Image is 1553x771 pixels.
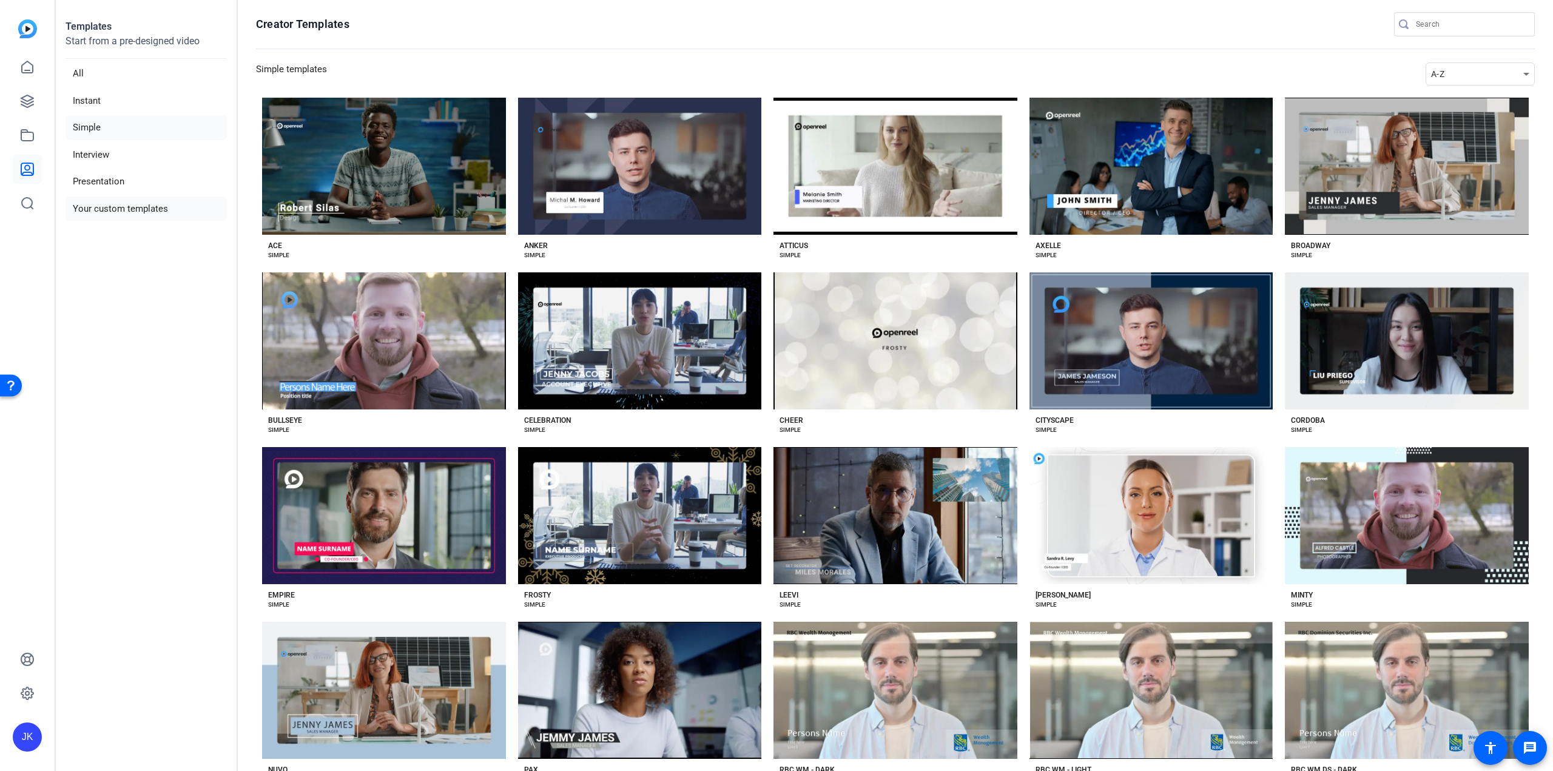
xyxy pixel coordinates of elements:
[1291,416,1325,425] div: CORDOBA
[66,21,112,32] strong: Templates
[268,416,302,425] div: BULLSEYE
[773,622,1017,759] button: Template image
[1036,416,1074,425] div: CITYSCAPE
[1029,272,1273,409] button: Template image
[780,241,808,251] div: ATTICUS
[66,143,227,167] li: Interview
[268,590,295,600] div: EMPIRE
[773,98,1017,235] button: Template image
[1036,241,1061,251] div: AXELLE
[66,61,227,86] li: All
[780,600,801,610] div: SIMPLE
[773,447,1017,584] button: Template image
[1036,251,1057,260] div: SIMPLE
[262,272,506,409] button: Template image
[780,416,803,425] div: CHEER
[268,425,289,435] div: SIMPLE
[524,590,551,600] div: FROSTY
[1029,622,1273,759] button: Template image
[1483,741,1498,755] mat-icon: accessibility
[518,622,762,759] button: Template image
[1291,241,1330,251] div: BROADWAY
[1029,98,1273,235] button: Template image
[262,98,506,235] button: Template image
[66,115,227,140] li: Simple
[66,34,227,59] p: Start from a pre-designed video
[1285,98,1529,235] button: Template image
[66,169,227,194] li: Presentation
[524,241,548,251] div: ANKER
[1285,272,1529,409] button: Template image
[268,600,289,610] div: SIMPLE
[1036,590,1091,600] div: [PERSON_NAME]
[262,622,506,759] button: Template image
[1285,622,1529,759] button: Template image
[1036,600,1057,610] div: SIMPLE
[524,600,545,610] div: SIMPLE
[780,251,801,260] div: SIMPLE
[262,447,506,584] button: Template image
[524,251,545,260] div: SIMPLE
[1029,447,1273,584] button: Template image
[256,62,327,86] h3: Simple templates
[780,590,798,600] div: LEEVI
[1036,425,1057,435] div: SIMPLE
[518,272,762,409] button: Template image
[1291,425,1312,435] div: SIMPLE
[66,197,227,221] li: Your custom templates
[268,241,282,251] div: ACE
[1291,600,1312,610] div: SIMPLE
[524,416,571,425] div: CELEBRATION
[1285,447,1529,584] button: Template image
[1291,251,1312,260] div: SIMPLE
[1416,17,1525,32] input: Search
[268,251,289,260] div: SIMPLE
[1431,69,1444,79] span: A-Z
[773,272,1017,409] button: Template image
[13,722,42,752] div: JK
[518,447,762,584] button: Template image
[780,425,801,435] div: SIMPLE
[1291,590,1313,600] div: MINTY
[66,89,227,113] li: Instant
[518,98,762,235] button: Template image
[1523,741,1537,755] mat-icon: message
[256,17,349,32] h1: Creator Templates
[18,19,37,38] img: blue-gradient.svg
[524,425,545,435] div: SIMPLE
